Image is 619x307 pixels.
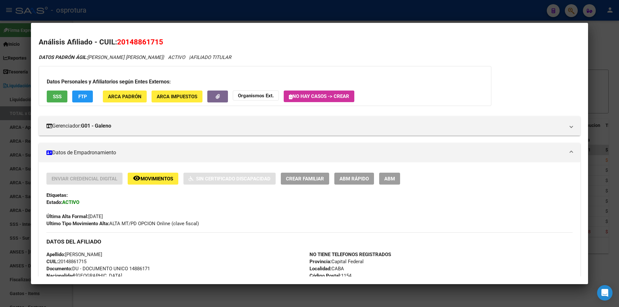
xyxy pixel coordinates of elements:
span: SSS [53,94,62,100]
strong: CUIL: [46,259,58,264]
span: Crear Familiar [286,176,324,182]
span: FTP [78,94,87,100]
button: Organismos Ext. [233,91,279,101]
strong: Etiquetas: [46,192,68,198]
span: [GEOGRAPHIC_DATA] [46,273,122,279]
strong: Organismos Ext. [238,93,274,99]
span: Sin Certificado Discapacidad [196,176,270,182]
mat-expansion-panel-header: Gerenciador:G01 - Galeno [39,116,580,136]
mat-panel-title: Gerenciador: [46,122,565,130]
mat-panel-title: Datos de Empadronamiento [46,149,565,157]
strong: Ultimo Tipo Movimiento Alta: [46,221,109,226]
strong: Última Alta Formal: [46,214,88,219]
strong: Apellido: [46,252,65,257]
button: ABM [379,173,400,185]
span: ABM Rápido [339,176,369,182]
span: Enviar Credencial Digital [52,176,117,182]
strong: DATOS PADRÓN ÁGIL: [39,54,87,60]
span: ARCA Padrón [108,94,142,100]
span: ARCA Impuestos [157,94,197,100]
strong: Provincia: [309,259,331,264]
span: ABM [384,176,395,182]
button: ABM Rápido [334,173,374,185]
span: 1154 [309,273,351,279]
i: | ACTIVO | [39,54,231,60]
span: [PERSON_NAME] [PERSON_NAME] [39,54,163,60]
span: ALTA MT/PD OPCION Online (clave fiscal) [46,221,199,226]
mat-icon: remove_red_eye [133,174,141,182]
h2: Análisis Afiliado - CUIL: [39,37,580,48]
button: ARCA Padrón [103,91,147,102]
strong: G01 - Galeno [81,122,111,130]
button: No hay casos -> Crear [284,91,354,102]
strong: Estado: [46,199,62,205]
span: No hay casos -> Crear [289,93,349,99]
span: AFILIADO TITULAR [190,54,231,60]
h3: Datos Personales y Afiliatorios según Entes Externos: [47,78,483,86]
span: [PERSON_NAME] [46,252,102,257]
strong: NO TIENE TELEFONOS REGISTRADOS [309,252,391,257]
mat-expansion-panel-header: Datos de Empadronamiento [39,143,580,162]
button: Movimientos [128,173,178,185]
button: Enviar Credencial Digital [46,173,123,185]
span: Movimientos [141,176,173,182]
button: ARCA Impuestos [152,91,202,102]
span: Capital Federal [309,259,364,264]
button: Sin Certificado Discapacidad [183,173,276,185]
button: SSS [47,91,67,102]
strong: Localidad: [309,266,331,272]
div: Open Intercom Messenger [597,285,613,301]
button: FTP [72,91,93,102]
span: DU - DOCUMENTO UNICO 14886171 [46,266,150,272]
span: 20148861715 [46,259,86,264]
h3: DATOS DEL AFILIADO [46,238,573,245]
span: [DATE] [46,214,103,219]
strong: ACTIVO [62,199,79,205]
button: Crear Familiar [281,173,329,185]
span: 20148861715 [117,38,163,46]
strong: Nacionalidad: [46,273,76,279]
strong: Documento: [46,266,72,272]
span: CABA [309,266,344,272]
strong: Código Postal: [309,273,341,279]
